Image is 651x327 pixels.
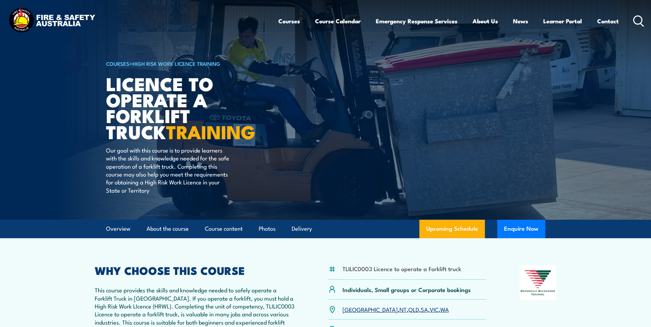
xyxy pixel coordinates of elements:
[342,305,449,313] p: , , , , ,
[278,12,300,30] a: Courses
[205,220,243,238] a: Course content
[342,265,461,272] li: TLILIC0003 Licence to operate a Forklift truck
[473,12,498,30] a: About Us
[419,220,485,238] a: Upcoming Schedule
[342,305,398,313] a: [GEOGRAPHIC_DATA]
[106,59,276,68] h6: >
[399,305,407,313] a: NT
[106,220,130,238] a: Overview
[95,265,295,275] h2: WHY CHOOSE THIS COURSE
[106,60,129,67] a: COURSES
[520,265,557,300] img: Nationally Recognised Training logo.
[342,286,471,293] p: Individuals, Small groups or Corporate bookings
[440,305,449,313] a: WA
[292,220,312,238] a: Delivery
[408,305,419,313] a: QLD
[513,12,528,30] a: News
[106,75,276,140] h1: Licence to operate a forklift truck
[259,220,276,238] a: Photos
[497,220,545,238] button: Enquire Now
[543,12,582,30] a: Learner Portal
[132,60,220,67] a: High Risk Work Licence Training
[106,146,231,194] p: Our goal with this course is to provide learners with the skills and knowledge needed for the saf...
[166,117,255,145] strong: TRAINING
[597,12,619,30] a: Contact
[421,305,428,313] a: SA
[430,305,439,313] a: VIC
[147,220,189,238] a: About the course
[376,12,457,30] a: Emergency Response Services
[315,12,361,30] a: Course Calendar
